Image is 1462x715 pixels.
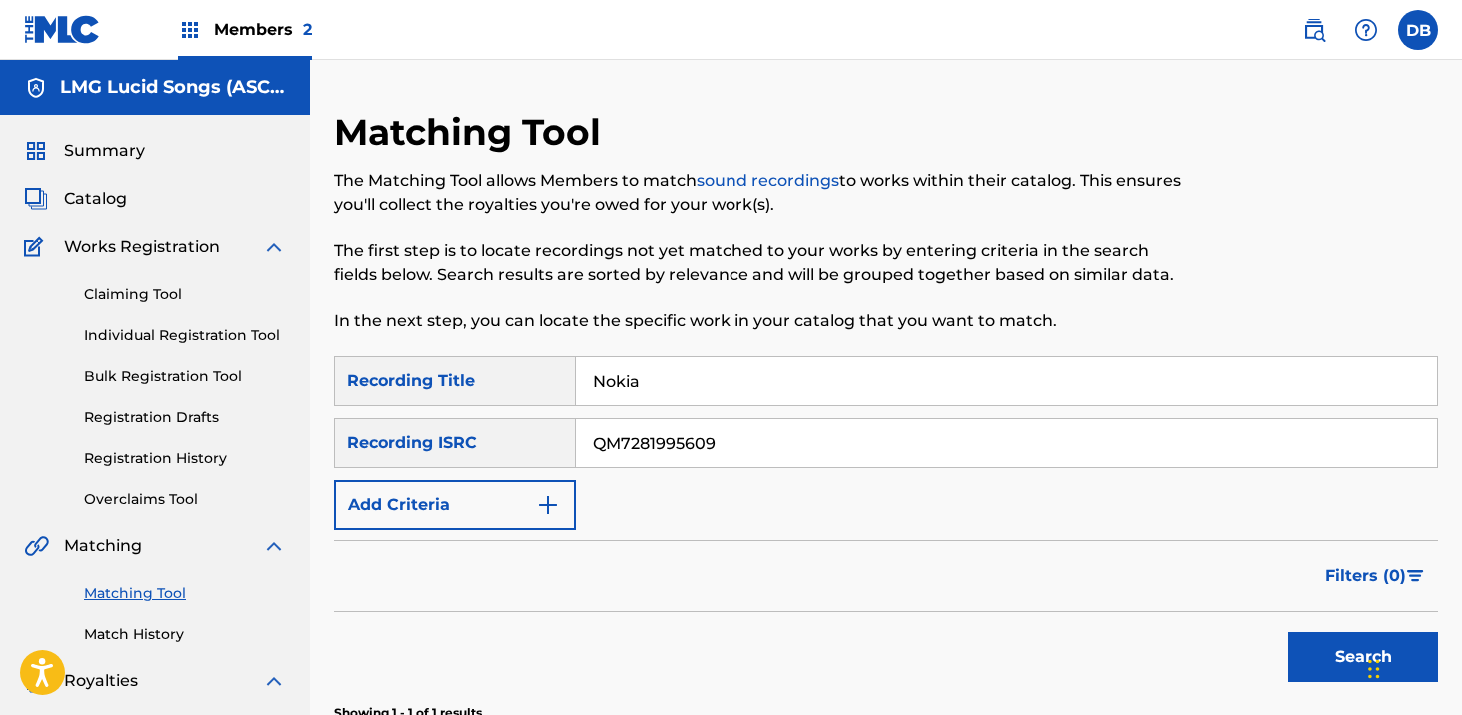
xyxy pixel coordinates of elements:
img: search [1302,18,1326,42]
a: Match History [84,624,286,645]
img: Matching [24,534,49,558]
a: Public Search [1294,10,1334,50]
a: Overclaims Tool [84,489,286,510]
span: Royalties [64,669,138,693]
a: sound recordings [697,171,839,190]
a: Registration History [84,448,286,469]
span: 2 [303,20,312,39]
p: In the next step, you can locate the specific work in your catalog that you want to match. [334,309,1184,333]
div: Drag [1368,639,1380,699]
span: Summary [64,139,145,163]
a: Matching Tool [84,583,286,604]
a: Bulk Registration Tool [84,366,286,387]
span: Works Registration [64,235,220,259]
div: User Menu [1398,10,1438,50]
h2: Matching Tool [334,110,611,155]
span: Catalog [64,187,127,211]
img: Top Rightsholders [178,18,202,42]
span: Matching [64,534,142,558]
img: Summary [24,139,48,163]
img: 9d2ae6d4665cec9f34b9.svg [536,493,560,517]
a: SummarySummary [24,139,145,163]
form: Search Form [334,356,1438,692]
button: Search [1288,632,1438,682]
iframe: Resource Center [1406,443,1462,604]
button: Filters (0) [1313,551,1438,601]
img: expand [262,235,286,259]
button: Add Criteria [334,480,576,530]
a: Claiming Tool [84,284,286,305]
h5: LMG Lucid Songs (ASCAP) [60,76,286,99]
img: MLC Logo [24,15,101,44]
p: The Matching Tool allows Members to match to works within their catalog. This ensures you'll coll... [334,169,1184,217]
img: expand [262,669,286,693]
span: Filters ( 0 ) [1325,564,1406,588]
img: Works Registration [24,235,50,259]
span: Members [214,18,312,41]
a: CatalogCatalog [24,187,127,211]
img: Catalog [24,187,48,211]
img: Accounts [24,76,48,100]
img: expand [262,534,286,558]
div: Help [1346,10,1386,50]
a: Individual Registration Tool [84,325,286,346]
p: The first step is to locate recordings not yet matched to your works by entering criteria in the ... [334,239,1184,287]
iframe: Chat Widget [1362,619,1462,715]
a: Registration Drafts [84,407,286,428]
img: help [1354,18,1378,42]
